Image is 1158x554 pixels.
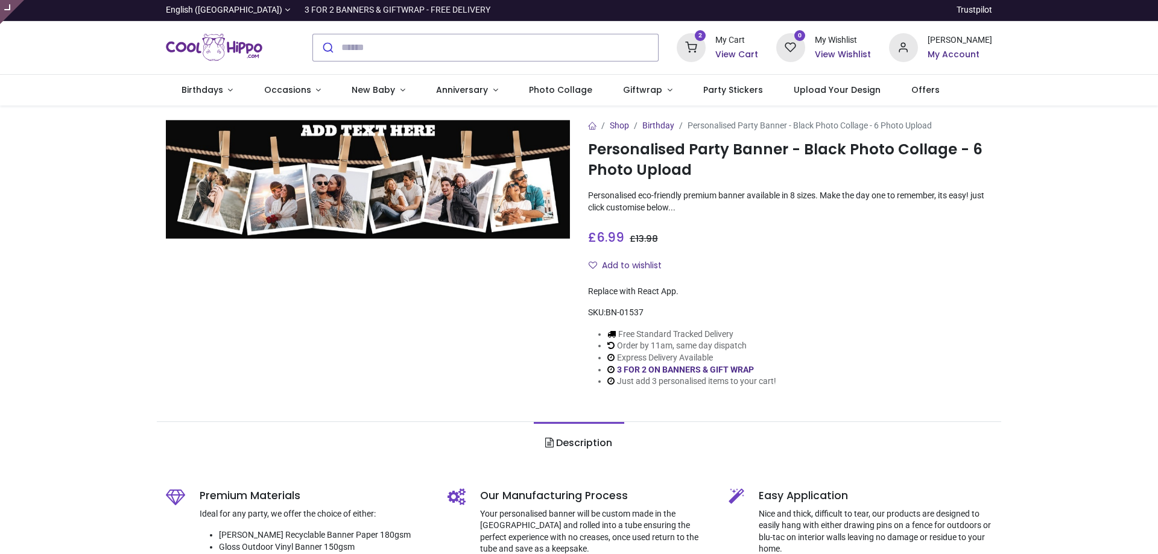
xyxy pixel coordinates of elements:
[688,121,932,130] span: Personalised Party Banner - Black Photo Collage - 6 Photo Upload
[610,121,629,130] a: Shop
[928,49,992,61] a: My Account
[794,84,881,96] span: Upload Your Design
[596,228,624,246] span: 6.99
[759,488,992,503] h5: Easy Application
[588,307,992,319] div: SKU:
[352,84,395,96] span: New Baby
[219,529,429,541] li: [PERSON_NAME] Recyclable Banner Paper 180gsm
[928,34,992,46] div: [PERSON_NAME]
[607,376,776,388] li: Just add 3 personalised items to your cart!
[337,75,421,106] a: New Baby
[815,49,871,61] a: View Wishlist
[200,488,429,503] h5: Premium Materials
[703,84,763,96] span: Party Stickers
[677,42,706,51] a: 2
[794,30,806,42] sup: 0
[166,4,290,16] a: English ([GEOGRAPHIC_DATA])
[166,31,262,65] img: Cool Hippo
[617,365,754,374] a: 3 FOR 2 ON BANNERS & GIFT WRAP
[248,75,337,106] a: Occasions
[420,75,513,106] a: Anniversary
[607,329,776,341] li: Free Standard Tracked Delivery
[480,488,711,503] h5: Our Manufacturing Process
[436,84,488,96] span: Anniversary
[607,75,688,106] a: Giftwrap
[166,31,262,65] a: Logo of Cool Hippo
[607,352,776,364] li: Express Delivery Available
[606,307,644,317] span: BN-01537
[630,233,658,245] span: £
[715,34,758,46] div: My Cart
[166,120,570,241] img: Personalised Party Banner - Black Photo Collage - 6 Photo Upload
[636,233,658,245] span: 13.98
[715,49,758,61] a: View Cart
[957,4,992,16] a: Trustpilot
[589,261,597,269] i: Add to wishlist
[588,286,992,298] div: Replace with React App.
[313,34,341,61] button: Submit
[588,256,672,276] button: Add to wishlistAdd to wishlist
[588,139,992,181] h1: Personalised Party Banner - Black Photo Collage - 6 Photo Upload
[588,228,624,246] span: £
[529,84,592,96] span: Photo Collage
[534,422,624,464] a: Description
[695,30,706,42] sup: 2
[642,121,674,130] a: Birthday
[776,42,805,51] a: 0
[305,4,490,16] div: 3 FOR 2 BANNERS & GIFTWRAP - FREE DELIVERY
[623,84,662,96] span: Giftwrap
[607,340,776,352] li: Order by 11am, same day dispatch
[911,84,940,96] span: Offers
[264,84,311,96] span: Occasions
[815,34,871,46] div: My Wishlist
[219,541,429,553] li: Gloss Outdoor Vinyl Banner 150gsm
[182,84,223,96] span: Birthdays
[588,190,992,213] p: Personalised eco-friendly premium banner available in 8 sizes. Make the day one to remember, its ...
[200,508,429,520] p: Ideal for any party, we offer the choice of either:
[166,75,248,106] a: Birthdays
